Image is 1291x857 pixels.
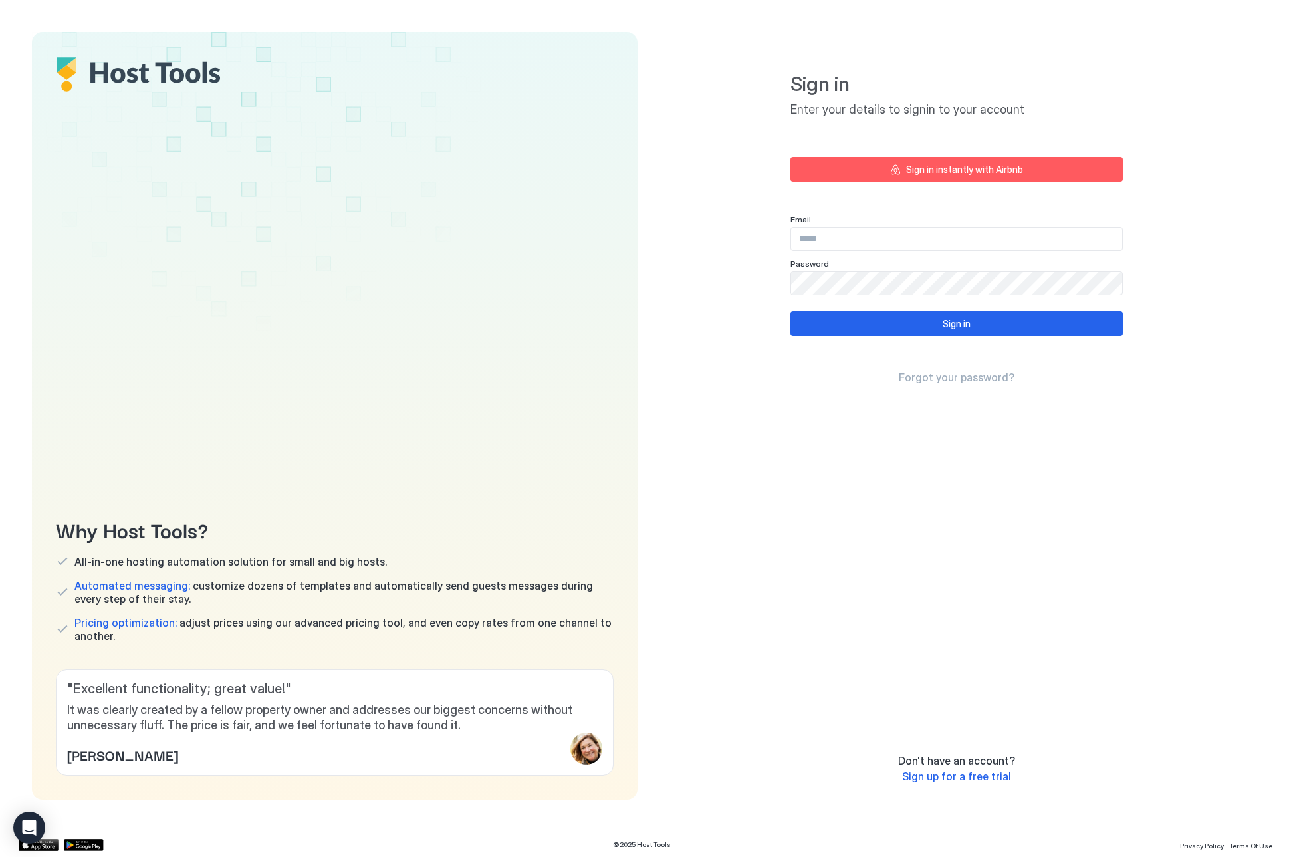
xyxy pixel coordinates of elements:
input: Input Field [791,272,1122,295]
div: Sign in instantly with Airbnb [906,162,1023,176]
a: Privacy Policy [1180,838,1224,852]
span: Automated messaging: [74,579,190,592]
span: All-in-one hosting automation solution for small and big hosts. [74,555,387,568]
span: Sign in [790,72,1123,97]
span: Enter your details to signin to your account [790,102,1123,118]
span: " Excellent functionality; great value! " [67,681,602,697]
span: Pricing optimization: [74,616,177,629]
a: Google Play Store [64,839,104,851]
a: Forgot your password? [899,371,1014,385]
span: Password [790,259,829,269]
span: [PERSON_NAME] [67,745,178,765]
span: Why Host Tools? [56,514,614,544]
a: Sign up for a free trial [902,770,1011,784]
div: Sign in [943,317,971,331]
span: Don't have an account? [898,754,1015,767]
span: © 2025 Host Tools [613,840,671,849]
span: customize dozens of templates and automatically send guests messages during every step of their s... [74,579,614,605]
button: Sign in [790,311,1123,336]
span: It was clearly created by a fellow property owner and addresses our biggest concerns without unne... [67,703,602,733]
button: Sign in instantly with Airbnb [790,157,1123,182]
div: profile [570,733,602,765]
a: Terms Of Use [1229,838,1272,852]
a: App Store [19,839,59,851]
span: adjust prices using our advanced pricing tool, and even copy rates from one channel to another. [74,616,614,643]
span: Privacy Policy [1180,842,1224,850]
span: Terms Of Use [1229,842,1272,850]
input: Input Field [791,228,1122,250]
div: Open Intercom Messenger [13,812,45,844]
span: Email [790,214,811,224]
